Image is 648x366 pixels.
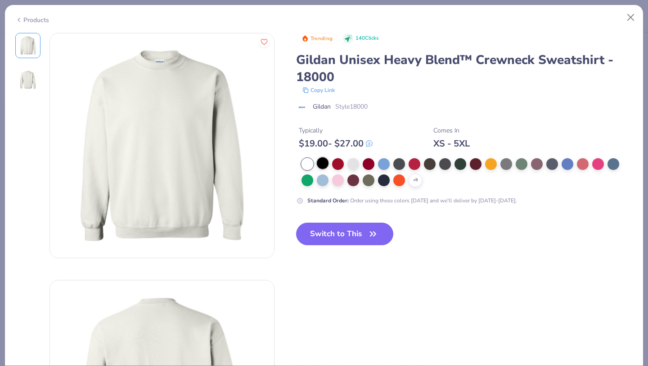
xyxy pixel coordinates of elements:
[307,197,349,204] strong: Standard Order :
[17,35,39,56] img: Front
[296,223,394,245] button: Switch to This
[296,104,308,111] img: brand logo
[355,35,378,42] span: 140 Clicks
[622,9,639,26] button: Close
[301,35,309,42] img: Trending sort
[300,86,337,95] button: copy to clipboard
[307,197,517,205] div: Order using these colors [DATE] and we'll deliver by [DATE]-[DATE].
[299,138,373,149] div: $ 19.00 - $ 27.00
[17,69,39,91] img: Back
[299,126,373,135] div: Typically
[50,33,274,258] img: Front
[297,33,337,45] button: Badge Button
[433,126,470,135] div: Comes In
[335,102,368,111] span: Style 18000
[258,36,270,48] button: Like
[15,15,49,25] div: Products
[296,51,633,86] div: Gildan Unisex Heavy Blend™ Crewneck Sweatshirt - 18000
[313,102,331,111] span: Gildan
[433,138,470,149] div: XS - 5XL
[310,36,333,41] span: Trending
[413,177,418,183] span: + 9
